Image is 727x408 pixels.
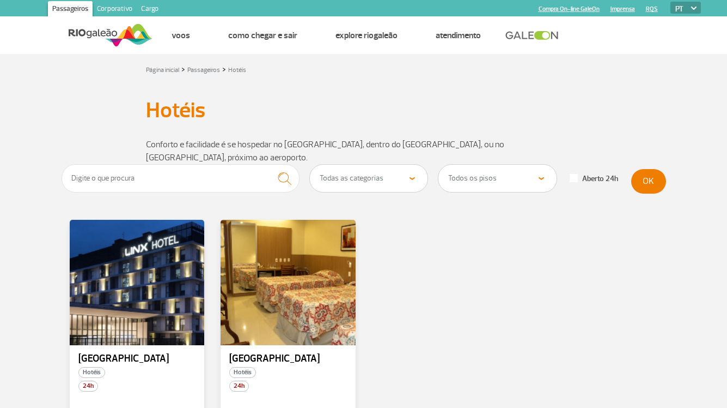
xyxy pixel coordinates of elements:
a: Imprensa [610,5,635,13]
input: Digite o que procura [62,164,300,193]
a: Hotéis [228,66,246,74]
a: Passageiros [48,1,93,19]
span: 24h [78,381,98,392]
span: Hotéis [229,367,256,378]
a: Compra On-line GaleOn [539,5,600,13]
h1: Hotéis [146,101,582,119]
a: Cargo [137,1,163,19]
a: RQS [646,5,658,13]
p: [GEOGRAPHIC_DATA] [78,353,196,364]
a: > [181,63,185,75]
label: Aberto 24h [570,174,618,184]
button: OK [631,169,666,194]
a: Voos [172,30,190,41]
p: [GEOGRAPHIC_DATA] [229,353,347,364]
p: Conforto e facilidade é se hospedar no [GEOGRAPHIC_DATA], dentro do [GEOGRAPHIC_DATA], ou no [GEO... [146,138,582,164]
a: Página inicial [146,66,179,74]
a: Passageiros [187,66,220,74]
span: 24h [229,381,249,392]
a: Corporativo [93,1,137,19]
a: Atendimento [436,30,481,41]
a: Como chegar e sair [228,30,297,41]
a: > [222,63,226,75]
span: Hotéis [78,367,105,378]
a: Explore RIOgaleão [335,30,398,41]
